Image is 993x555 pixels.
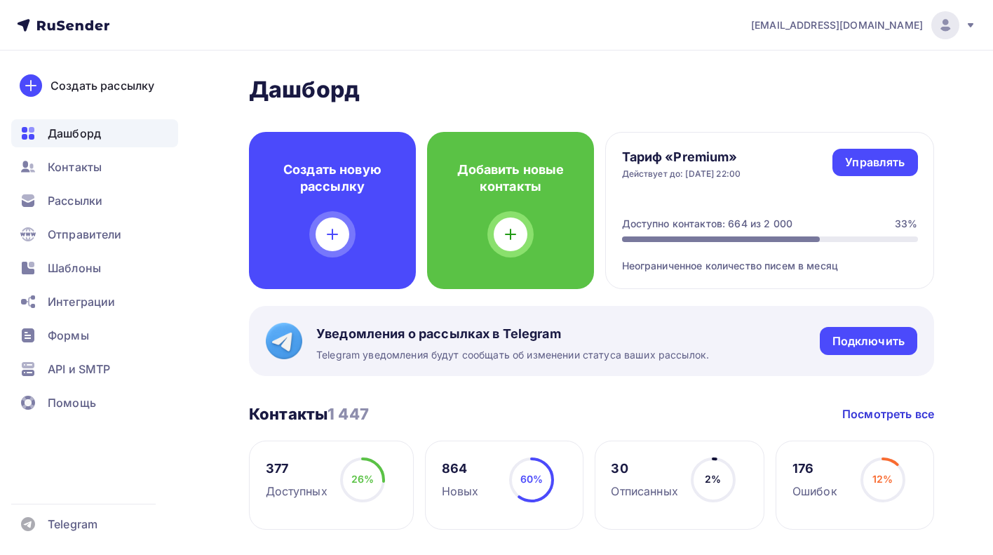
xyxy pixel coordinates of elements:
[872,473,893,485] span: 12%
[895,217,917,231] div: 33%
[11,220,178,248] a: Отправители
[48,226,122,243] span: Отправители
[327,405,369,423] span: 1 447
[316,326,709,342] span: Уведомления о рассылках в Telegram
[266,460,327,477] div: 377
[249,404,369,424] h3: Контакты
[50,77,154,94] div: Создать рассылку
[442,460,479,477] div: 864
[249,76,934,104] h2: Дашборд
[622,217,792,231] div: Доступно контактов: 664 из 2 000
[48,293,115,310] span: Интеграции
[48,327,89,344] span: Формы
[832,333,905,349] div: Подключить
[622,149,741,166] h4: Тариф «Premium»
[48,159,102,175] span: Контакты
[842,406,934,422] a: Посмотреть все
[11,119,178,147] a: Дашборд
[48,260,101,276] span: Шаблоны
[48,125,101,142] span: Дашборд
[48,192,102,209] span: Рассылки
[792,460,837,477] div: 176
[611,483,677,500] div: Отписанных
[11,187,178,215] a: Рассылки
[622,242,918,273] div: Неограниченное количество писем в месяц
[48,516,97,533] span: Telegram
[751,18,923,32] span: [EMAIL_ADDRESS][DOMAIN_NAME]
[520,473,543,485] span: 60%
[751,11,976,39] a: [EMAIL_ADDRESS][DOMAIN_NAME]
[48,361,110,377] span: API и SMTP
[11,153,178,181] a: Контакты
[11,321,178,349] a: Формы
[266,483,327,500] div: Доступных
[11,254,178,282] a: Шаблоны
[450,161,572,195] h4: Добавить новые контакты
[48,394,96,411] span: Помощь
[705,473,721,485] span: 2%
[792,483,837,500] div: Ошибок
[611,460,677,477] div: 30
[316,348,709,362] span: Telegram уведомления будут сообщать об изменении статуса ваших рассылок.
[442,483,479,500] div: Новых
[351,473,374,485] span: 26%
[271,161,393,195] h4: Создать новую рассылку
[845,154,905,170] div: Управлять
[622,168,741,180] div: Действует до: [DATE] 22:00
